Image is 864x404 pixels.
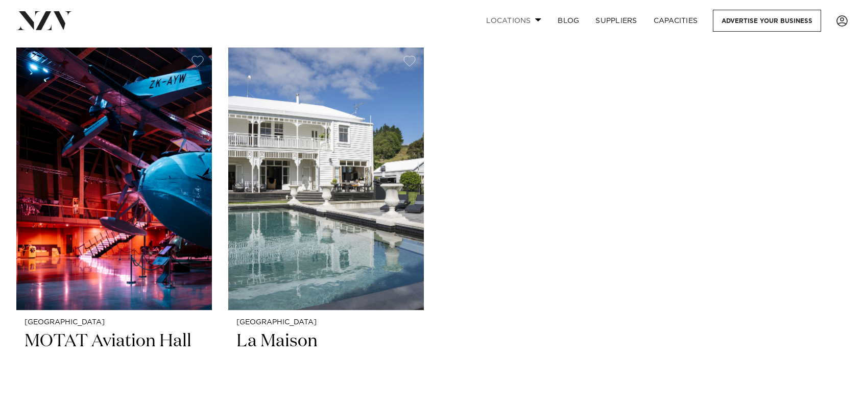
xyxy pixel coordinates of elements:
[16,11,72,30] img: nzv-logo.png
[25,319,204,326] small: [GEOGRAPHIC_DATA]
[25,330,204,399] h2: MOTAT Aviation Hall
[713,10,821,32] a: Advertise your business
[549,10,587,32] a: BLOG
[236,319,416,326] small: [GEOGRAPHIC_DATA]
[478,10,549,32] a: Locations
[587,10,645,32] a: SUPPLIERS
[645,10,706,32] a: Capacities
[236,330,416,399] h2: La Maison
